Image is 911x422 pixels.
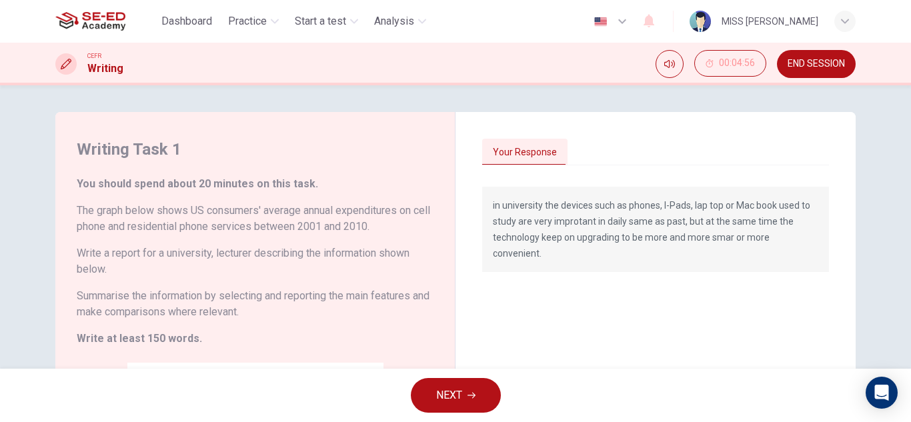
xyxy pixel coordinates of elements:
button: Your Response [482,139,568,167]
div: MISS [PERSON_NAME] [722,13,818,29]
div: Hide [694,50,766,78]
button: NEXT [411,378,501,413]
button: Analysis [369,9,431,33]
p: in university the devices such as phones, I-Pads, lap top or Mac book used to study are very impr... [493,197,818,261]
h4: Writing Task 1 [77,139,433,160]
button: END SESSION [777,50,856,78]
h6: Write a report for a university, lecturer describing the information shown below. [77,245,433,277]
div: Mute [656,50,684,78]
span: 00:04:56 [719,58,755,69]
a: SE-ED Academy logo [55,8,156,35]
span: END SESSION [788,59,845,69]
h6: The graph below shows US consumers' average annual expenditures on cell phone and residential pho... [77,203,433,235]
span: NEXT [436,386,462,405]
img: SE-ED Academy logo [55,8,125,35]
div: basic tabs example [482,139,829,167]
span: Practice [228,13,267,29]
div: Open Intercom Messenger [866,377,898,409]
span: CEFR [87,51,101,61]
button: 00:04:56 [694,50,766,77]
img: Profile picture [690,11,711,32]
h6: Summarise the information by selecting and reporting the main features and make comparisons where... [77,288,433,320]
button: Start a test [289,9,363,33]
button: Practice [223,9,284,33]
h6: You should spend about 20 minutes on this task. [77,176,433,192]
h1: Writing [87,61,123,77]
span: Dashboard [161,13,212,29]
button: Dashboard [156,9,217,33]
strong: Write at least 150 words. [77,332,202,345]
img: en [592,17,609,27]
span: Analysis [374,13,414,29]
span: Start a test [295,13,346,29]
